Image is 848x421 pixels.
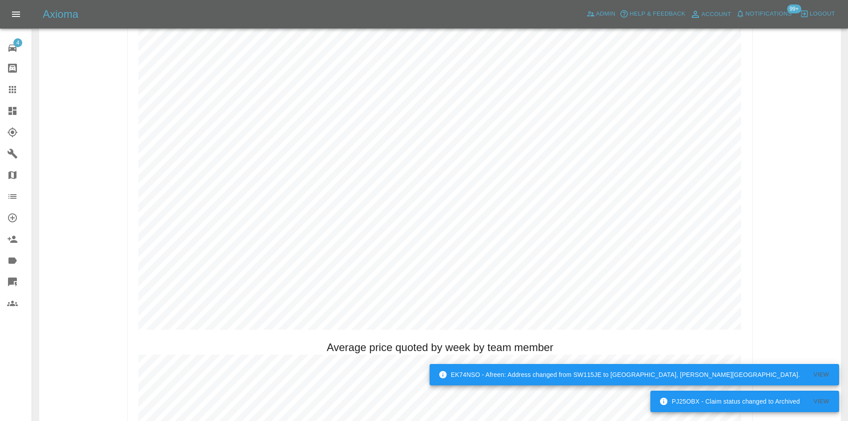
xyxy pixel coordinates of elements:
span: 99+ [787,4,801,13]
div: EK74NSO - Afreen: Address changed from SW115JE to [GEOGRAPHIC_DATA], [PERSON_NAME][GEOGRAPHIC_DATA]. [438,367,800,383]
button: View [807,395,836,409]
span: Help & Feedback [629,9,685,19]
div: PJ25OBX - Claim status changed to Archived [659,393,800,409]
a: Account [688,7,734,21]
button: View [807,368,836,382]
button: Open drawer [5,4,27,25]
span: 4 [13,38,22,47]
span: Notifications [746,9,792,19]
button: Notifications [734,7,794,21]
a: Admin [584,7,618,21]
button: Logout [798,7,837,21]
span: Logout [810,9,835,19]
button: Help & Feedback [617,7,687,21]
h2: Average price quoted by week by team member [327,340,553,355]
span: Account [702,9,731,20]
span: Admin [596,9,616,19]
h5: Axioma [43,7,78,21]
